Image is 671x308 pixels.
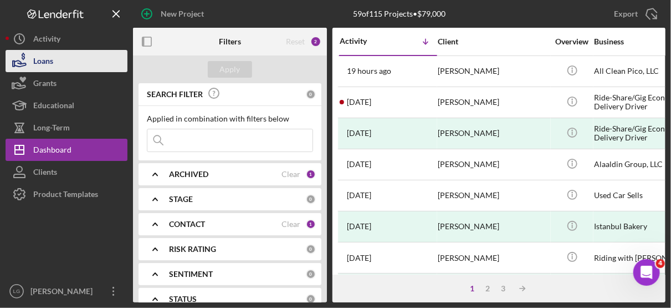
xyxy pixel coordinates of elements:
[286,37,305,46] div: Reset
[347,254,371,262] time: 2025-08-07 23:34
[310,36,321,47] div: 2
[169,270,213,279] b: SENTIMENT
[347,129,371,138] time: 2025-08-11 13:04
[306,219,316,229] div: 1
[306,244,316,254] div: 0
[28,280,100,305] div: [PERSON_NAME]
[306,89,316,99] div: 0
[656,259,665,268] span: 4
[438,57,549,86] div: [PERSON_NAME]
[347,222,371,231] time: 2025-08-08 00:10
[6,72,127,94] button: Grants
[438,181,549,210] div: [PERSON_NAME]
[6,50,127,72] button: Loans
[6,183,127,205] button: Product Templates
[438,119,549,148] div: [PERSON_NAME]
[614,3,638,25] div: Export
[438,37,549,46] div: Client
[147,114,313,123] div: Applied in combination with filters below
[438,212,549,241] div: [PERSON_NAME]
[496,284,511,293] div: 3
[306,194,316,204] div: 0
[465,284,480,293] div: 1
[6,280,127,302] button: LG[PERSON_NAME]
[33,139,71,164] div: Dashboard
[33,94,74,119] div: Educational
[169,220,205,229] b: CONTACT
[219,37,241,46] b: Filters
[347,67,391,75] time: 2025-08-14 17:53
[347,160,371,169] time: 2025-08-08 21:17
[6,28,127,50] button: Activity
[438,274,549,304] div: [PERSON_NAME]
[306,269,316,279] div: 0
[169,170,208,179] b: ARCHIVED
[169,245,216,254] b: RISK RATING
[6,117,127,139] button: Long-Term
[438,150,549,179] div: [PERSON_NAME]
[340,37,388,46] div: Activity
[169,295,197,304] b: STATUS
[438,243,549,272] div: [PERSON_NAME]
[551,37,593,46] div: Overview
[6,139,127,161] button: Dashboard
[33,161,57,186] div: Clients
[281,220,300,229] div: Clear
[220,61,240,78] div: Apply
[347,191,371,200] time: 2025-08-08 20:15
[13,289,21,295] text: LG
[633,259,660,286] iframe: Intercom live chat
[353,9,445,18] div: 59 of 115 Projects • $79,000
[33,72,57,97] div: Grants
[208,61,252,78] button: Apply
[306,294,316,304] div: 0
[6,94,127,117] button: Educational
[33,50,53,75] div: Loans
[161,3,204,25] div: New Project
[603,3,665,25] button: Export
[438,88,549,117] div: [PERSON_NAME]
[169,195,193,204] b: STAGE
[147,90,203,99] b: SEARCH FILTER
[133,3,215,25] button: New Project
[281,170,300,179] div: Clear
[33,183,98,208] div: Product Templates
[347,98,371,107] time: 2025-08-11 13:25
[480,284,496,293] div: 2
[306,169,316,179] div: 1
[33,117,70,142] div: Long-Term
[33,28,60,53] div: Activity
[6,161,127,183] button: Clients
